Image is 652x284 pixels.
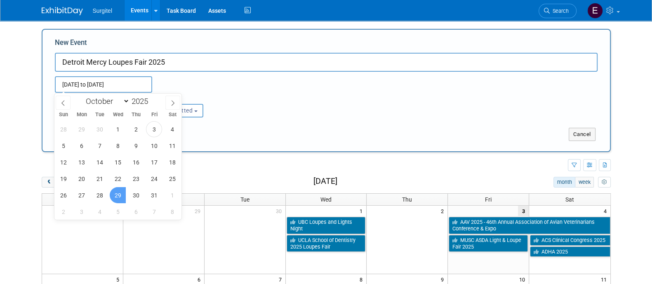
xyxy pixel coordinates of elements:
span: November 7, 2025 [146,204,162,220]
span: Wed [109,112,127,117]
span: October 29, 2025 [110,187,126,203]
span: October 30, 2025 [128,187,144,203]
span: October 26, 2025 [56,187,72,203]
span: September 29, 2025 [74,121,90,137]
a: UBC Loupes and Lights Night [287,217,366,234]
span: October 19, 2025 [56,171,72,187]
input: Start Date - End Date [55,76,152,93]
span: 30 [275,206,285,216]
a: Search [539,4,577,18]
span: October 16, 2025 [128,154,144,170]
span: Wed [320,196,332,203]
span: 3 [518,206,529,216]
span: October 18, 2025 [164,154,180,170]
span: Sun [54,112,73,117]
span: October 27, 2025 [74,187,90,203]
span: October 20, 2025 [74,171,90,187]
select: Month [82,96,129,106]
span: September 28, 2025 [56,121,72,137]
input: Year [129,96,154,106]
span: October 21, 2025 [92,171,108,187]
span: October 15, 2025 [110,154,126,170]
span: Sat [565,196,574,203]
span: October 23, 2025 [128,171,144,187]
span: Fri [145,112,163,117]
span: Tue [91,112,109,117]
span: Sat [163,112,181,117]
button: month [553,177,575,188]
span: October 24, 2025 [146,171,162,187]
span: Thu [402,196,412,203]
span: October 14, 2025 [92,154,108,170]
a: MUSC ASDA Light & Loupe Fair 2025 [449,235,528,252]
span: Thu [127,112,145,117]
label: New Event [55,38,87,51]
input: Name of Trade Show / Conference [55,53,598,72]
img: Event Coordinator [587,3,603,19]
button: prev [42,177,57,188]
span: October 1, 2025 [110,121,126,137]
span: November 2, 2025 [56,204,72,220]
img: ExhibitDay [42,7,83,15]
div: Participation: [147,93,227,103]
span: Fri [485,196,492,203]
span: October 25, 2025 [164,171,180,187]
span: October 31, 2025 [146,187,162,203]
div: Attendance / Format: [55,93,135,103]
span: October 8, 2025 [110,138,126,154]
span: October 17, 2025 [146,154,162,170]
span: October 10, 2025 [146,138,162,154]
i: Personalize Calendar [602,180,607,185]
a: ACS Clinical Congress 2025 [530,235,610,246]
span: October 28, 2025 [92,187,108,203]
span: October 3, 2025 [146,121,162,137]
span: October 2, 2025 [128,121,144,137]
span: October 12, 2025 [56,154,72,170]
span: 1 [359,206,366,216]
span: November 8, 2025 [164,204,180,220]
h2: [DATE] [313,177,337,186]
a: AAV 2025 - 46th Annual Association of Avian Veterinarians Conference & Expo [449,217,610,234]
span: Surgitel [93,7,112,14]
span: October 13, 2025 [74,154,90,170]
span: Mon [73,112,91,117]
span: November 3, 2025 [74,204,90,220]
span: 4 [603,206,610,216]
a: UCLA School of Dentistry 2025 Loupes Fair [287,235,366,252]
button: week [575,177,594,188]
span: November 6, 2025 [128,204,144,220]
button: myCustomButton [598,177,610,188]
a: ADHA 2025 [530,246,610,257]
span: Search [550,8,569,14]
span: October 6, 2025 [74,138,90,154]
span: November 5, 2025 [110,204,126,220]
span: October 4, 2025 [164,121,180,137]
span: September 30, 2025 [92,121,108,137]
span: 2 [440,206,447,216]
span: October 11, 2025 [164,138,180,154]
span: November 4, 2025 [92,204,108,220]
span: October 7, 2025 [92,138,108,154]
span: November 1, 2025 [164,187,180,203]
button: Cancel [569,128,596,141]
span: 29 [194,206,204,216]
span: October 22, 2025 [110,171,126,187]
span: October 9, 2025 [128,138,144,154]
span: Tue [240,196,250,203]
span: October 5, 2025 [56,138,72,154]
